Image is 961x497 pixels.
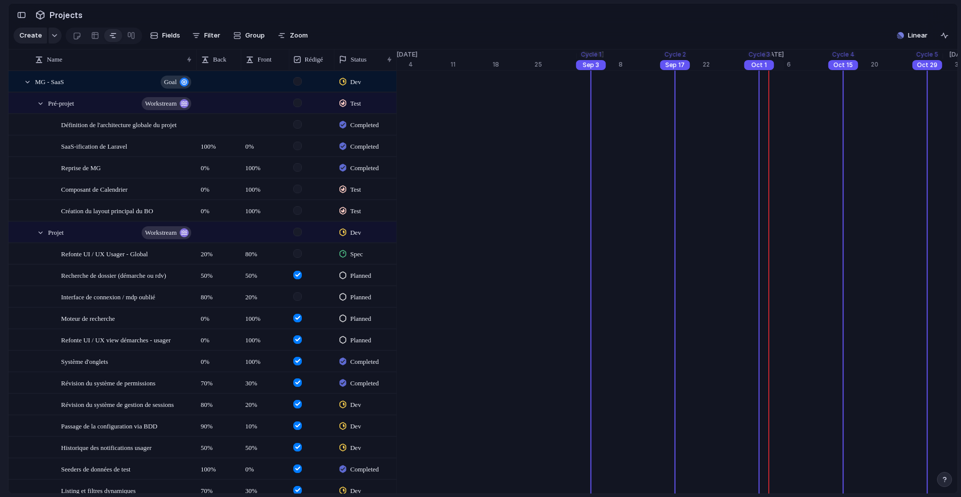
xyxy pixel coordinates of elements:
[757,50,790,60] span: [DATE]
[619,60,661,69] div: 8
[274,28,312,44] button: Zoom
[197,459,240,474] span: 100%
[576,60,606,70] div: Sep 3
[164,75,177,89] span: goal
[535,60,577,69] div: 25
[871,60,913,69] div: 20
[241,179,288,195] span: 100%
[197,136,240,152] span: 100%
[245,31,265,41] span: Group
[197,158,240,173] span: 0%
[408,60,450,69] div: 4
[142,97,191,110] button: workstream
[241,394,288,410] span: 20%
[197,351,240,367] span: 0%
[197,179,240,195] span: 0%
[350,228,361,238] span: Dev
[350,185,361,195] span: Test
[204,31,220,41] span: Filter
[241,330,288,345] span: 100%
[142,226,191,239] button: workstream
[197,330,240,345] span: 0%
[48,97,74,109] span: Pré-projet
[908,31,927,41] span: Linear
[744,60,774,70] div: Oct 1
[350,292,371,302] span: Planned
[197,287,240,302] span: 80%
[241,416,288,431] span: 10%
[350,314,371,324] span: Planned
[197,394,240,410] span: 80%
[493,60,535,69] div: 18
[662,50,688,59] div: Cycle 2
[228,28,270,44] button: Group
[350,357,379,367] span: Completed
[350,443,361,453] span: Dev
[350,464,379,474] span: Completed
[61,162,101,173] span: Reprise de MG
[146,28,184,44] button: Fields
[145,97,177,111] span: workstream
[350,378,379,388] span: Completed
[197,265,240,281] span: 50%
[241,480,288,496] span: 30%
[61,205,153,216] span: Création du layout principal du BO
[188,28,224,44] button: Filter
[290,31,308,41] span: Zoom
[48,226,64,238] span: Projet
[830,50,856,59] div: Cycle 4
[241,308,288,324] span: 100%
[61,377,156,388] span: Révision du système de permissions
[914,50,940,59] div: Cycle 5
[241,158,288,173] span: 100%
[61,183,128,195] span: Composant de Calendrier
[145,226,177,240] span: workstream
[579,50,603,59] div: Cycle 1
[241,287,288,302] span: 20%
[197,244,240,259] span: 20%
[241,373,288,388] span: 30%
[350,99,361,109] span: Test
[350,249,363,259] span: Spec
[61,484,136,496] span: Listing et filtres dynamiques
[61,463,131,474] span: Seeders de données de test
[61,398,174,410] span: Révision du système de gestion de sessions
[197,308,240,324] span: 0%
[350,271,371,281] span: Planned
[350,77,361,87] span: Dev
[61,441,152,453] span: Historique des notifications usager
[390,50,423,60] span: [DATE]
[577,50,610,60] span: [DATE]
[703,60,745,69] div: 22
[350,206,361,216] span: Test
[787,60,829,69] div: 6
[912,60,942,70] div: Oct 29
[241,201,288,216] span: 100%
[660,60,690,70] div: Sep 17
[241,351,288,367] span: 100%
[241,437,288,453] span: 50%
[61,355,108,367] span: Système d'onglets
[14,28,47,44] button: Create
[61,312,115,324] span: Moteur de recherche
[350,421,361,431] span: Dev
[162,31,180,41] span: Fields
[241,459,288,474] span: 0%
[48,6,85,24] span: Projects
[350,120,379,130] span: Completed
[241,265,288,281] span: 50%
[350,163,379,173] span: Completed
[828,60,858,70] div: Oct 15
[350,335,371,345] span: Planned
[161,76,191,89] button: goal
[61,291,155,302] span: Interface de connexion / mdp oublié
[197,416,240,431] span: 90%
[35,76,64,87] span: MG - SaaS
[61,119,177,130] span: Définition de l'architecture globale du projet
[20,31,42,41] span: Create
[893,28,931,43] button: Linear
[350,142,379,152] span: Completed
[197,201,240,216] span: 0%
[61,334,171,345] span: Refonte UI / UX view démarches - usager
[61,248,148,259] span: Refonte UI / UX Usager - Global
